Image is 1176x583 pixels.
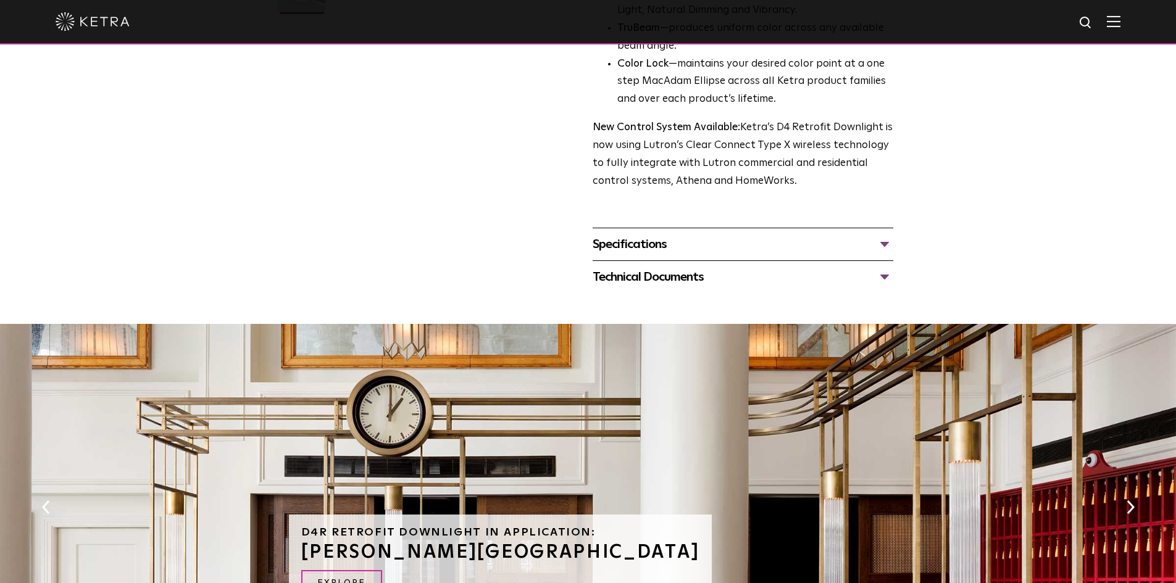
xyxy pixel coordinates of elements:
[593,267,893,287] div: Technical Documents
[301,527,700,538] h6: D4R Retrofit Downlight in Application:
[1078,15,1094,31] img: search icon
[593,122,740,133] strong: New Control System Available:
[593,234,893,254] div: Specifications
[1124,499,1136,515] button: Next
[593,119,893,191] p: Ketra’s D4 Retrofit Downlight is now using Lutron’s Clear Connect Type X wireless technology to f...
[40,499,52,515] button: Previous
[56,12,130,31] img: ketra-logo-2019-white
[301,543,700,561] h3: [PERSON_NAME][GEOGRAPHIC_DATA]
[1107,15,1120,27] img: Hamburger%20Nav.svg
[617,59,669,69] strong: Color Lock
[617,56,893,109] li: —maintains your desired color point at a one step MacAdam Ellipse across all Ketra product famili...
